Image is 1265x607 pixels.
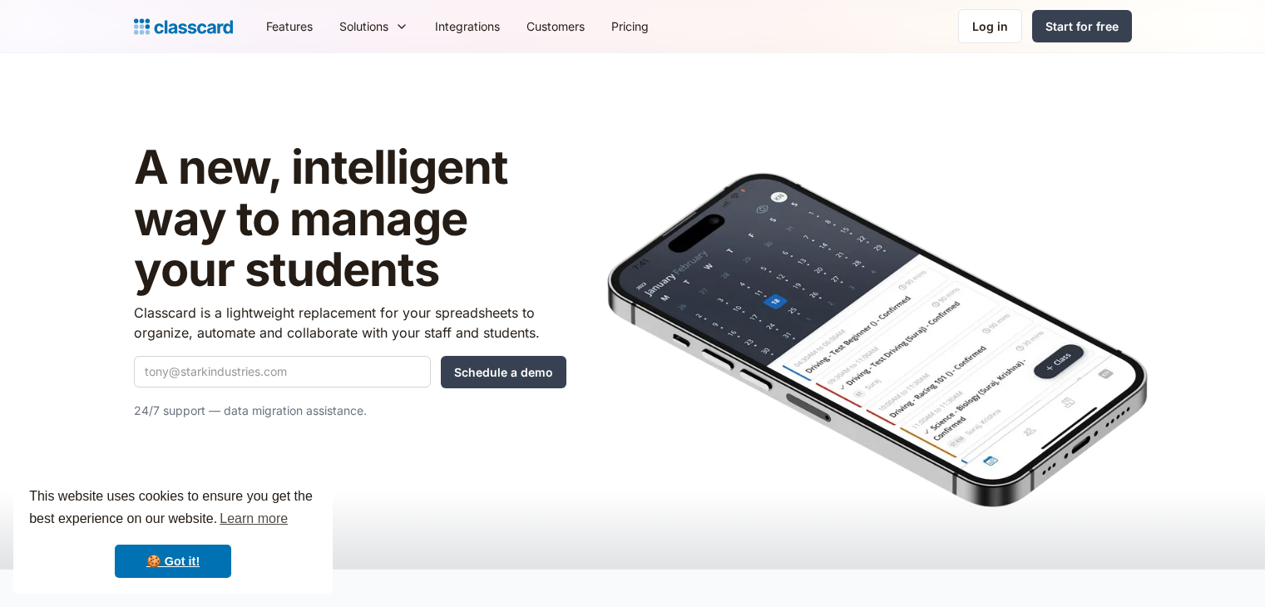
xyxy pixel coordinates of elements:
div: Log in [972,17,1008,35]
a: Customers [513,7,598,45]
a: Pricing [598,7,662,45]
form: Quick Demo Form [134,356,566,388]
a: dismiss cookie message [115,545,231,578]
a: Log in [958,9,1022,43]
p: 24/7 support — data migration assistance. [134,401,566,421]
div: Solutions [339,17,388,35]
p: Classcard is a lightweight replacement for your spreadsheets to organize, automate and collaborat... [134,303,566,343]
div: Start for free [1045,17,1119,35]
input: tony@starkindustries.com [134,356,431,387]
span: This website uses cookies to ensure you get the best experience on our website. [29,486,317,531]
div: Solutions [326,7,422,45]
input: Schedule a demo [441,356,566,388]
a: learn more about cookies [217,506,290,531]
a: Logo [134,15,233,38]
a: Features [253,7,326,45]
a: Integrations [422,7,513,45]
h1: A new, intelligent way to manage your students [134,142,566,296]
div: cookieconsent [13,471,333,594]
a: Start for free [1032,10,1132,42]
